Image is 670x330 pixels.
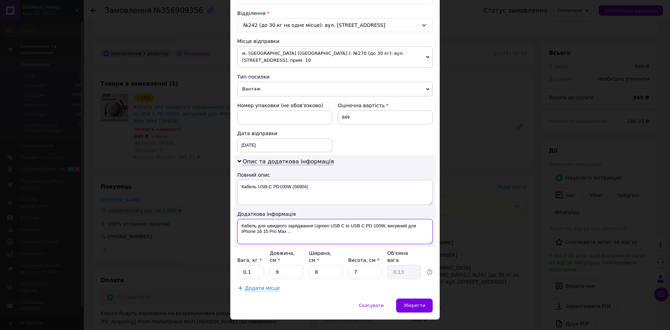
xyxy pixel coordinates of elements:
[237,46,433,68] span: м. [GEOGRAPHIC_DATA] ([GEOGRAPHIC_DATA].): №270 (до 30 кг): вул. [STREET_ADDRESS], прим. 10
[237,171,433,178] div: Повний опис
[237,219,433,244] textarea: Кабель для швидкого заряджання Ugreen USB C to USB C PD 100W, висувний для iPhone 16 15 Pro Max ...
[237,102,332,109] div: Номер упаковки (не обов'язково)
[359,303,384,308] span: Скасувати
[387,250,421,264] div: Об'ємна вага
[270,250,295,263] label: Довжина, см
[237,18,433,32] div: №242 (до 30 кг на одне місце): вул. [STREET_ADDRESS]
[237,257,262,263] label: Вага, кг
[237,74,269,80] span: Тип посилки
[403,303,425,308] span: Зберегти
[237,82,433,96] span: Вантаж
[237,211,433,218] div: Додаткова інформація
[237,180,433,205] textarea: Кабель USB-C PD100W (56904)
[338,102,433,109] div: Оціночна вартість
[243,158,334,165] span: Опис та додаткова інформація
[245,285,280,291] span: Додати місце
[237,130,332,137] div: Дата відправки
[348,257,379,263] label: Висота, см
[309,250,331,263] label: Ширина, см
[237,10,433,17] div: Відділення
[237,38,280,44] span: Місце відправки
